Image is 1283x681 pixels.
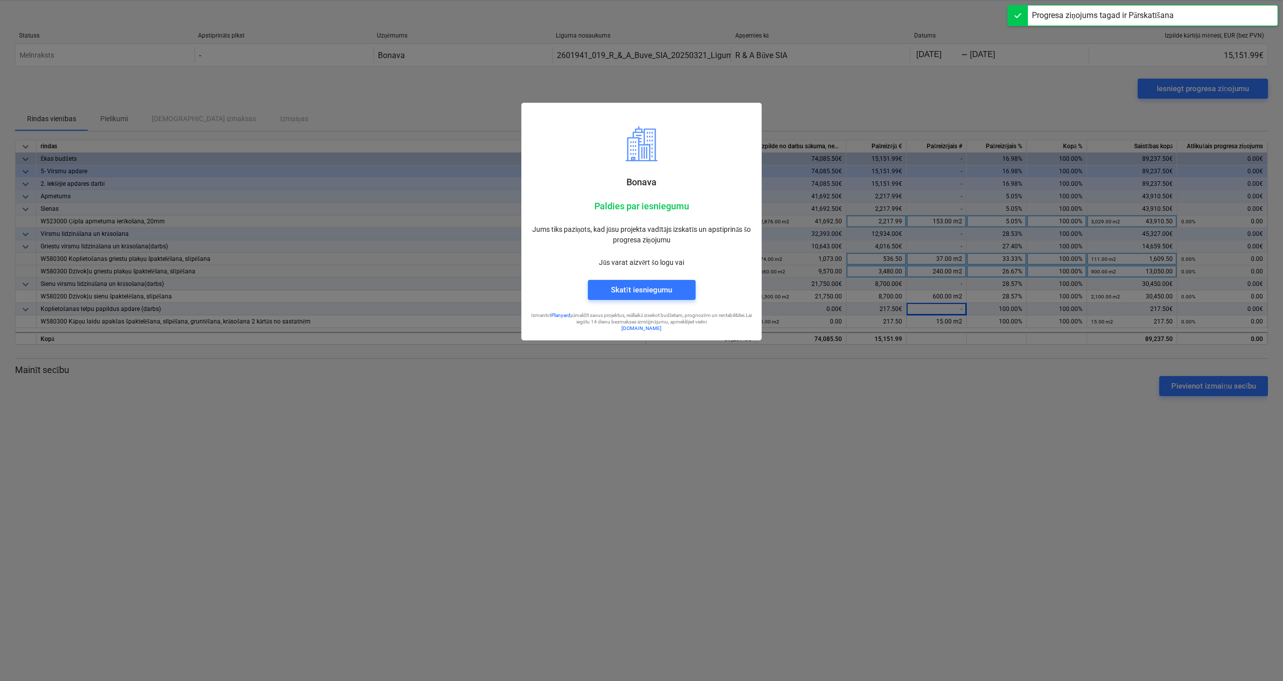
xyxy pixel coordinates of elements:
[530,224,753,245] p: Jums tiks paziņots, kad jūsu projekta vadītājs izskatīs un apstiprinās šo progresa ziņojumu
[530,257,753,268] p: Jūs varat aizvērt šo logu vai
[530,200,753,212] p: Paldies par iesniegumu
[621,325,662,331] a: [DOMAIN_NAME]
[611,283,672,296] div: Skatīt iesniegumu
[530,176,753,188] p: Bonava
[1032,10,1174,22] div: Progresa ziņojums tagad ir Pārskatīšana
[530,312,753,325] p: Izmantot pārvaldīt savus projektus, reāllaikā izsekot budžetam, prognozēm un rentabilitātei. Lai ...
[551,312,570,318] a: Planyard
[588,280,696,300] button: Skatīt iesniegumu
